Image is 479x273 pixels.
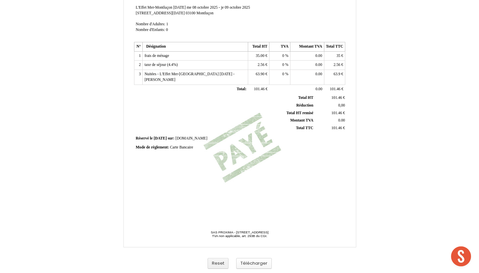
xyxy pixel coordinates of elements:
[186,11,195,15] span: 03100
[187,5,250,10] span: me 08 octobre 2025 - je 09 octobre 2025
[331,126,342,130] span: 101.46
[136,28,165,32] span: Nombre d'Enfants:
[144,72,234,82] span: Nuitées - L'Effet Mer-[GEOGRAPHIC_DATA] [DATE] - [PERSON_NAME]
[324,42,345,52] th: Total TTC
[290,118,313,123] span: Montant TVA
[170,145,193,149] span: Carte Bancaire
[134,51,143,61] td: 1
[136,22,165,26] span: Nombre d'Adultes:
[168,136,174,140] span: sur:
[331,96,342,100] span: 101.46
[269,70,290,85] td: %
[338,118,345,123] span: 0.00
[166,28,168,32] span: 0
[296,103,313,108] span: Réduction
[212,234,267,238] span: TVA non applicable, art. 293B du CGI.
[330,87,341,91] span: 101.46
[166,22,168,26] span: 1
[451,246,471,266] div: Ouvrir le chat
[258,63,264,67] span: 2.56
[331,111,342,115] span: 101.46
[324,61,345,70] td: €
[237,87,246,91] span: Total:
[269,51,290,61] td: %
[254,87,264,91] span: 101.46
[269,61,290,70] td: %
[334,63,340,67] span: 2.56
[248,42,269,52] th: Total HT
[136,5,186,10] span: L'Effet Mer-Montluçon [DATE]
[324,85,345,94] td: €
[248,85,269,94] td: €
[315,94,346,102] td: €
[256,72,264,76] span: 63.90
[315,63,322,67] span: 0.00
[334,72,340,76] span: 63.9
[248,70,269,85] td: €
[143,42,248,52] th: Désignation
[298,96,313,100] span: Total HT
[211,230,268,234] span: SAS PROXIMA - [STREET_ADDRESS]
[208,258,229,269] button: Reset
[134,70,143,85] td: 3
[315,109,346,117] td: €
[134,42,143,52] th: N°
[248,51,269,61] td: €
[136,145,169,149] span: Mode de règlement:
[175,136,207,140] span: [DOMAIN_NAME]
[286,111,313,115] span: Total HT remisé
[315,54,322,58] span: 0.00
[338,103,345,108] span: 0,00
[269,42,290,52] th: TVA
[324,51,345,61] td: €
[144,63,178,67] span: taxe de séjour (4.4%)
[136,11,185,15] span: [STREET_ADDRESS][DATE]
[282,72,284,76] span: 0
[236,258,272,269] button: Télécharger
[290,42,324,52] th: Montant TVA
[296,126,313,130] span: Total TTC
[315,72,322,76] span: 0.00
[282,63,284,67] span: 0
[315,125,346,132] td: €
[136,136,153,140] span: Réservé le
[134,61,143,70] td: 2
[324,70,345,85] td: €
[282,54,284,58] span: 0
[154,136,167,140] span: [DATE]
[197,11,214,15] span: Montluçon
[144,54,169,58] span: frais de ménage
[248,61,269,70] td: €
[316,87,322,91] span: 0.00
[336,54,340,58] span: 35
[256,54,264,58] span: 35.00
